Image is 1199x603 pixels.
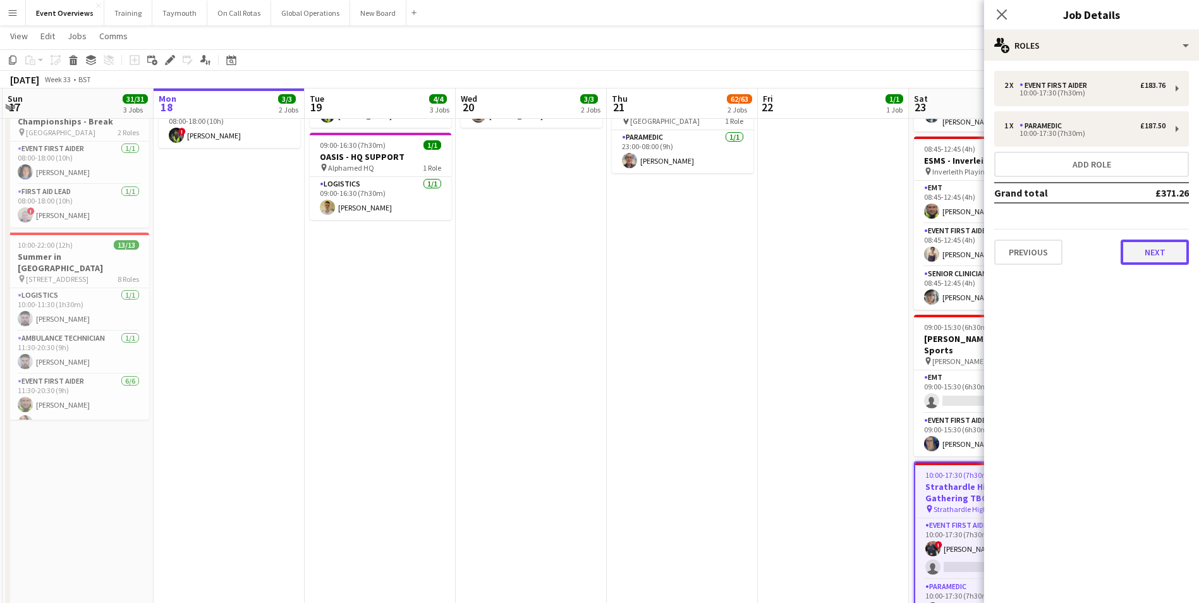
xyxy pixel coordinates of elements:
[914,370,1056,413] app-card-role: EMT0/109:00-15:30 (6h30m)
[763,93,773,104] span: Fri
[925,470,991,480] span: 10:00-17:30 (7h30m)
[612,93,628,104] span: Thu
[914,155,1056,166] h3: ESMS - Inverleith
[984,30,1199,61] div: Roles
[914,267,1056,310] app-card-role: Senior Clinician1/108:45-12:45 (4h)[PERSON_NAME]
[935,541,942,549] span: !
[612,86,753,173] app-job-card: 23:00-08:00 (9h) (Fri)1/1OASIS '25 | Build and Break [GEOGRAPHIC_DATA]1 RoleParamedic1/123:00-08:...
[912,100,928,114] span: 23
[430,105,449,114] div: 3 Jobs
[429,94,447,104] span: 4/4
[27,207,35,215] span: !
[94,28,133,44] a: Comms
[310,93,324,104] span: Tue
[123,105,147,114] div: 3 Jobs
[8,86,149,228] app-job-card: 08:00-18:00 (10h)2/2World Pipe Band Championships - Break [GEOGRAPHIC_DATA]2 RolesEvent First Aid...
[271,1,350,25] button: Global Operations
[63,28,92,44] a: Jobs
[1140,121,1166,130] div: £187.50
[310,177,451,220] app-card-role: Logistics1/109:00-16:30 (7h30m)[PERSON_NAME]
[8,331,149,374] app-card-role: Ambulance Technician1/111:30-20:30 (9h)[PERSON_NAME]
[924,144,975,154] span: 08:45-12:45 (4h)
[610,100,628,114] span: 21
[1004,121,1019,130] div: 1 x
[8,233,149,420] app-job-card: 10:00-22:00 (12h)13/13Summer in [GEOGRAPHIC_DATA] [STREET_ADDRESS]8 RolesLogistics1/110:00-11:30 ...
[630,116,700,126] span: [GEOGRAPHIC_DATA]
[1114,183,1189,203] td: £371.26
[178,128,186,135] span: !
[279,105,298,114] div: 2 Jobs
[308,100,324,114] span: 19
[152,1,207,25] button: Taymouth
[914,137,1056,310] app-job-card: 08:45-12:45 (4h)3/3ESMS - Inverleith Inverleith Playing Fields3 RolesEMT1/108:45-12:45 (4h)[PERSO...
[932,167,1009,176] span: Inverleith Playing Fields
[68,30,87,42] span: Jobs
[580,94,598,104] span: 3/3
[114,240,139,250] span: 13/13
[727,105,752,114] div: 2 Jobs
[8,374,149,509] app-card-role: Event First Aider6/611:30-20:30 (9h)[PERSON_NAME][PERSON_NAME]
[612,130,753,173] app-card-role: Paramedic1/123:00-08:00 (9h)[PERSON_NAME]
[727,94,752,104] span: 62/63
[886,105,903,114] div: 1 Job
[123,94,148,104] span: 31/31
[10,73,39,86] div: [DATE]
[1004,90,1166,96] div: 10:00-17:30 (7h30m)
[934,504,1023,514] span: Strathardle Highland Gathering
[157,100,176,114] span: 18
[1121,240,1189,265] button: Next
[1004,130,1166,137] div: 10:00-17:30 (7h30m)
[26,128,95,137] span: [GEOGRAPHIC_DATA]
[18,240,73,250] span: 10:00-22:00 (12h)
[278,94,296,104] span: 3/3
[104,1,152,25] button: Training
[8,251,149,274] h3: Summer in [GEOGRAPHIC_DATA]
[207,1,271,25] button: On Call Rotas
[914,315,1056,456] app-job-card: 09:00-15:30 (6h30m)1/2[PERSON_NAME] School Sports [PERSON_NAME] Academy Playing Fields2 RolesEMT0...
[35,28,60,44] a: Edit
[914,333,1056,356] h3: [PERSON_NAME] School Sports
[42,75,73,84] span: Week 33
[350,1,406,25] button: New Board
[994,183,1114,203] td: Grand total
[994,152,1189,177] button: Add role
[915,481,1054,504] h3: Strathardle Highland Gathering TBC
[159,105,300,148] app-card-role: First Aid Lead1/108:00-18:00 (10h)![PERSON_NAME]
[1004,81,1019,90] div: 2 x
[423,163,441,173] span: 1 Role
[310,133,451,220] app-job-card: 09:00-16:30 (7h30m)1/1OASIS - HQ SUPPORT Alphamed HQ1 RoleLogistics1/109:00-16:30 (7h30m)[PERSON_...
[8,288,149,331] app-card-role: Logistics1/110:00-11:30 (1h30m)[PERSON_NAME]
[581,105,600,114] div: 2 Jobs
[10,30,28,42] span: View
[320,140,386,150] span: 09:00-16:30 (7h30m)
[761,100,773,114] span: 22
[99,30,128,42] span: Comms
[5,28,33,44] a: View
[423,140,441,150] span: 1/1
[886,94,903,104] span: 1/1
[118,274,139,284] span: 8 Roles
[924,322,990,332] span: 09:00-15:30 (6h30m)
[914,413,1056,456] app-card-role: Event First Aider1/109:00-15:30 (6h30m)[PERSON_NAME]
[78,75,91,84] div: BST
[932,356,1024,366] span: [PERSON_NAME] Academy Playing Fields
[1140,81,1166,90] div: £183.76
[8,142,149,185] app-card-role: Event First Aider1/108:00-18:00 (10h)[PERSON_NAME]
[26,274,88,284] span: [STREET_ADDRESS]
[8,185,149,228] app-card-role: First Aid Lead1/108:00-18:00 (10h)![PERSON_NAME]
[40,30,55,42] span: Edit
[118,128,139,137] span: 2 Roles
[461,93,477,104] span: Wed
[328,163,374,173] span: Alphamed HQ
[310,151,451,162] h3: OASIS - HQ SUPPORT
[914,224,1056,267] app-card-role: Event First Aider1/108:45-12:45 (4h)[PERSON_NAME]
[994,240,1062,265] button: Previous
[459,100,477,114] span: 20
[914,181,1056,224] app-card-role: EMT1/108:45-12:45 (4h)[PERSON_NAME]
